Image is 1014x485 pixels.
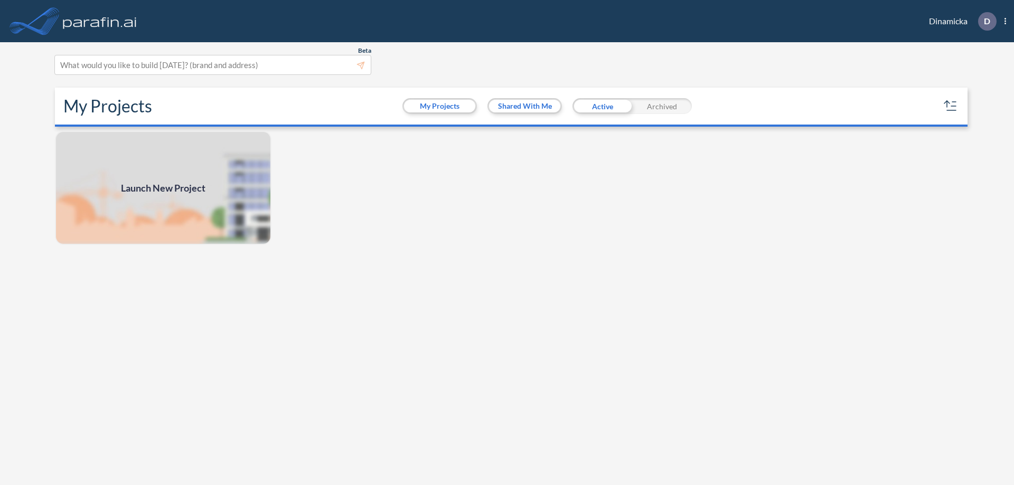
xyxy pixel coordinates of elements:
[913,12,1006,31] div: Dinamicka
[942,98,959,115] button: sort
[358,46,371,55] span: Beta
[61,11,139,32] img: logo
[572,98,632,114] div: Active
[55,131,271,245] a: Launch New Project
[632,98,692,114] div: Archived
[55,131,271,245] img: add
[489,100,560,112] button: Shared With Me
[63,96,152,116] h2: My Projects
[984,16,990,26] p: D
[121,181,205,195] span: Launch New Project
[404,100,475,112] button: My Projects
